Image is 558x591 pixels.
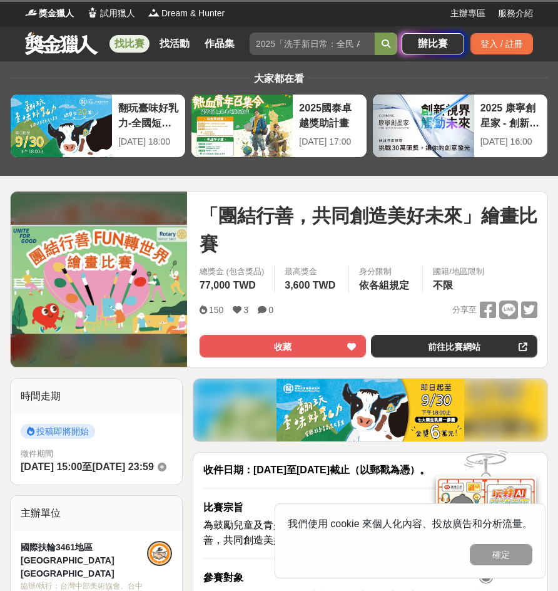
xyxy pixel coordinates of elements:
span: 徵件期間 [21,449,53,458]
span: 總獎金 (包含獎品) [200,265,264,278]
div: 時間走期 [11,379,182,414]
a: 作品集 [200,35,240,53]
a: Logo試用獵人 [86,7,135,20]
a: 翻玩臺味好乳力-全國短影音創意大募集[DATE] 18:00 [10,94,186,158]
img: Logo [25,6,38,19]
a: 找活動 [155,35,195,53]
div: [DATE] 17:00 [299,135,360,148]
strong: 收件日期：[DATE]至[DATE]截止（以郵戳為憑）。 [203,465,430,475]
div: 2025國泰卓越獎助計畫 [299,101,360,129]
div: [DATE] 18:00 [118,135,179,148]
a: 找比賽 [109,35,150,53]
a: LogoDream & Hunter [148,7,225,20]
span: 試用獵人 [100,7,135,20]
div: 國籍/地區限制 [433,265,484,278]
span: 150 [209,305,223,315]
button: 收藏 [200,335,366,357]
strong: 比賽宗旨 [203,502,243,513]
span: 至 [82,461,92,472]
div: 2025 康寧創星家 - 創新應用競賽 [480,101,541,129]
div: 主辦單位 [11,496,182,531]
span: 我們使用 cookie 來個人化內容、投放廣告和分析流量。 [288,518,532,529]
img: Logo [148,6,160,19]
span: 3,600 TWD [285,280,335,290]
div: 國際扶輪3461地區[GEOGRAPHIC_DATA] [GEOGRAPHIC_DATA] [21,541,147,580]
span: 最高獎金 [285,265,338,278]
span: 分享至 [452,301,477,319]
a: 2025 康寧創星家 - 創新應用競賽[DATE] 16:00 [372,94,548,158]
span: 「團結行善，共同創造美好未來」繪畫比賽 [200,202,537,258]
span: Dream & Hunter [161,7,225,20]
a: 服務介紹 [498,7,533,20]
span: 3 [243,305,248,315]
div: 身分限制 [359,265,412,278]
img: d2146d9a-e6f6-4337-9592-8cefde37ba6b.png [436,475,536,558]
span: 投稿即將開始 [21,424,95,439]
span: [DATE] 23:59 [92,461,153,472]
input: 2025「洗手新日常：全民 ALL IN」洗手歌全台徵選 [250,33,375,55]
span: 0 [268,305,273,315]
span: 獎金獵人 [39,7,74,20]
div: 登入 / 註冊 [470,33,533,54]
span: 不限 [433,280,453,290]
a: 辦比賽 [402,33,464,54]
img: Cover Image [11,225,187,334]
img: 7b6cf212-c677-421d-84b6-9f9188593924.jpg [276,379,464,441]
div: 翻玩臺味好乳力-全國短影音創意大募集 [118,101,179,129]
span: 依各組規定 [359,280,409,290]
button: 確定 [470,544,532,565]
div: [DATE] 16:00 [480,135,541,148]
a: Logo獎金獵人 [25,7,74,20]
a: 2025國泰卓越獎助計畫[DATE] 17:00 [191,94,367,158]
span: 大家都在看 [251,73,307,84]
a: 主辦專區 [450,7,485,20]
span: 為鼓勵兒童及青少年發揮藝術潛能與想像力，透過繪畫創作表達對「團結行善，共同創造美好未來」的理解與展望，並培養其對社會的關懷與責任感。 [203,520,534,545]
img: Logo [86,6,99,19]
a: 前往比賽網站 [371,335,537,357]
strong: 參賽對象 [203,572,243,583]
span: [DATE] 15:00 [21,461,82,472]
span: 77,000 TWD [200,280,256,290]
